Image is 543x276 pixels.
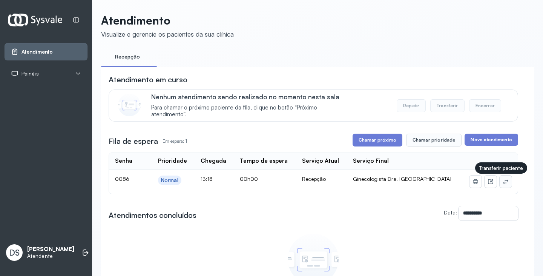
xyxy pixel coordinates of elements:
[8,14,62,26] img: Logotipo do estabelecimento
[101,51,154,63] a: Recepção
[101,30,234,38] div: Visualize e gerencie os pacientes da sua clínica
[240,176,258,182] span: 00h00
[27,253,74,259] p: Atendente
[118,94,141,116] img: Imagem de CalloutCard
[406,134,462,146] button: Chamar prioridade
[115,157,132,165] div: Senha
[353,176,451,182] span: Ginecologista Dra. [GEOGRAPHIC_DATA]
[101,14,234,27] p: Atendimento
[163,136,187,146] p: Em espera: 1
[158,157,187,165] div: Prioridade
[353,157,389,165] div: Serviço Final
[353,134,402,146] button: Chamar próximo
[21,49,53,55] span: Atendimento
[302,176,341,182] div: Recepção
[397,99,426,112] button: Repetir
[430,99,465,112] button: Transferir
[161,177,178,183] div: Normal
[465,134,518,146] button: Novo atendimento
[201,176,213,182] span: 13:18
[151,93,351,101] p: Nenhum atendimento sendo realizado no momento nesta sala
[201,157,226,165] div: Chegada
[27,246,74,253] p: [PERSON_NAME]
[109,210,196,220] h3: Atendimentos concluídos
[109,136,158,146] h3: Fila de espera
[151,104,351,119] span: Para chamar o próximo paciente da fila, clique no botão “Próximo atendimento”.
[444,209,457,216] label: Data:
[21,71,39,77] span: Painéis
[109,74,187,85] h3: Atendimento em curso
[469,99,501,112] button: Encerrar
[115,176,129,182] span: 0086
[240,157,288,165] div: Tempo de espera
[11,48,81,56] a: Atendimento
[302,157,339,165] div: Serviço Atual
